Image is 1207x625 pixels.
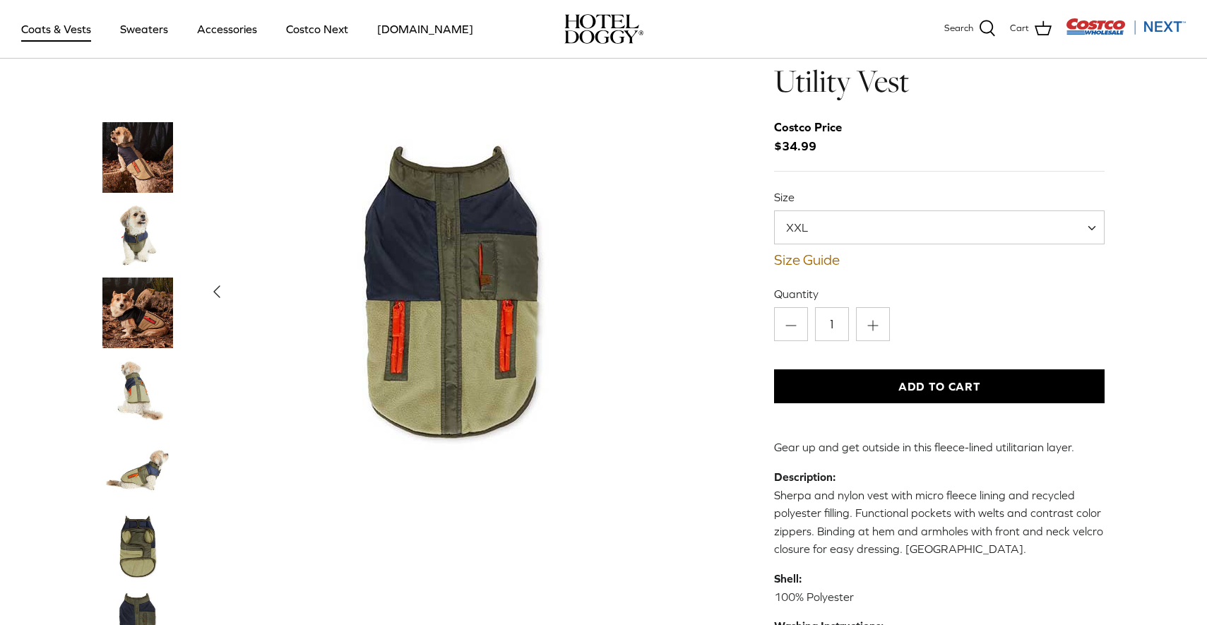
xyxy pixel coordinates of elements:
strong: Description: [774,470,836,483]
img: Costco Next [1066,18,1186,35]
a: Thumbnail Link [102,278,173,348]
label: Size [774,189,1105,205]
span: XXL [774,210,1105,244]
h1: Color Block Mixed Media Utility Vest [774,22,1105,102]
a: Show Gallery [201,122,704,461]
a: Thumbnail Link [102,200,173,270]
a: [DOMAIN_NAME] [364,5,486,53]
img: hoteldoggycom [564,14,643,44]
a: hoteldoggy.com hoteldoggycom [564,14,643,44]
img: tan dog wearing a blue & brown vest [102,122,173,193]
a: Thumbnail Link [102,355,173,426]
a: Search [944,20,996,38]
input: Quantity [815,307,849,341]
strong: Shell: [774,572,802,585]
a: Sweaters [107,5,181,53]
p: Sherpa and nylon vest with micro fleece lining and recycled polyester filling. Functional pockets... [774,468,1105,559]
a: Accessories [184,5,270,53]
span: Search [944,21,973,36]
p: Gear up and get outside in this fleece-lined utilitarian layer. [774,439,1105,457]
span: $34.99 [774,118,856,156]
a: Thumbnail Link [102,122,173,193]
a: Thumbnail Link [102,511,173,581]
label: Quantity [774,286,1105,302]
a: Size Guide [774,251,1105,268]
a: Coats & Vests [8,5,104,53]
a: Visit Costco Next [1066,27,1186,37]
a: Thumbnail Link [102,433,173,504]
a: Cart [1010,20,1052,38]
button: Previous [201,276,232,307]
p: 100% Polyester [774,570,1105,606]
span: XXL [775,220,836,235]
button: Add to Cart [774,369,1105,403]
a: Costco Next [273,5,361,53]
span: Cart [1010,21,1029,36]
div: Costco Price [774,118,842,137]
